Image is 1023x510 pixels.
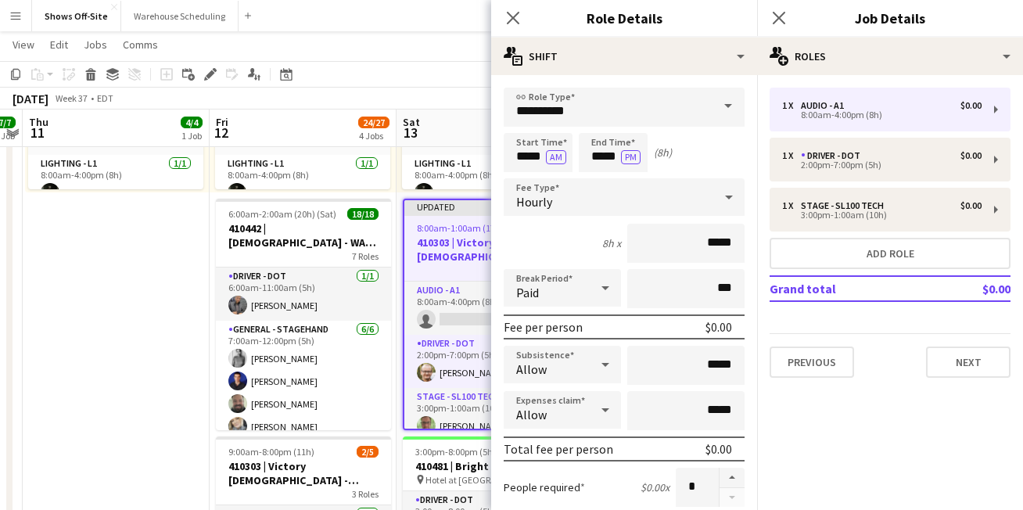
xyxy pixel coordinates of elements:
app-card-role: Lighting - L11/18:00am-4:00pm (8h)[PERSON_NAME] [215,155,390,208]
span: Edit [50,38,68,52]
div: EDT [97,92,113,104]
div: $0.00 [960,200,982,211]
span: Hourly [516,194,552,210]
span: Paid [516,285,539,300]
a: View [6,34,41,55]
span: View [13,38,34,52]
span: 3 Roles [352,488,379,500]
div: Stage - SL100 Tech [801,200,890,211]
span: Allow [516,407,547,422]
h3: Role Details [491,8,757,28]
div: $0.00 [705,441,732,457]
td: Grand total [770,276,937,301]
button: Warehouse Scheduling [121,1,239,31]
app-card-role: Audio - A10/18:00am-4:00pm (8h) [404,282,576,335]
span: 12 [214,124,228,142]
label: People required [504,480,585,494]
h3: 410442 | [DEMOGRAPHIC_DATA] - WAVE College Ministry 2025 [216,221,391,250]
span: 3:00pm-8:00pm (5h) [415,446,496,458]
button: AM [546,150,566,164]
div: 1 x [782,200,801,211]
app-card-role: Stage - SL100 Tech1/13:00pm-1:00am (10h)[PERSON_NAME] [404,388,576,441]
app-card-role: General - Stagehand6/67:00am-12:00pm (5h)[PERSON_NAME][PERSON_NAME][PERSON_NAME][PERSON_NAME] [216,321,391,487]
span: Sat [403,115,420,129]
span: 6:00am-2:00am (20h) (Sat) [228,208,336,220]
span: Fri [216,115,228,129]
div: Shift [491,38,757,75]
span: 2/5 [357,446,379,458]
span: Allow [516,361,547,377]
span: 7 Roles [352,250,379,262]
div: 1 x [782,150,801,161]
span: Jobs [84,38,107,52]
h3: 410481 | Bright AV - NHCI 2025 [403,459,578,473]
span: Comms [123,38,158,52]
div: 3:00pm-1:00am (10h) [782,211,982,219]
div: $0.00 [705,319,732,335]
a: Edit [44,34,74,55]
div: 8h x [602,236,621,250]
div: Fee per person [504,319,583,335]
app-card-role: Lighting - L11/18:00am-4:00pm (8h)[PERSON_NAME] [402,155,577,208]
div: 4 Jobs [359,130,389,142]
button: Next [926,347,1010,378]
div: Total fee per person [504,441,613,457]
app-card-role: Driver - DOT1/16:00am-11:00am (5h)[PERSON_NAME] [216,268,391,321]
span: 4/4 [181,117,203,128]
span: Hotel at [GEOGRAPHIC_DATA] [425,474,543,486]
div: 1 Job [181,130,202,142]
div: 8:00am-4:00pm (8h) [782,111,982,119]
div: Driver - DOT [801,150,867,161]
span: 9:00am-8:00pm (11h) [228,446,314,458]
div: $0.00 x [641,480,669,494]
span: 18/18 [347,208,379,220]
div: $0.00 [960,150,982,161]
span: 11 [27,124,48,142]
div: Roles [757,38,1023,75]
button: PM [621,150,641,164]
a: Comms [117,34,164,55]
span: Week 37 [52,92,91,104]
h3: Job Details [757,8,1023,28]
span: 8:00am-1:00am (17h) (Sun) [417,222,527,234]
a: Jobs [77,34,113,55]
h3: 410303 | Victory [DEMOGRAPHIC_DATA] - Volunteer Appreciation Event [404,235,576,264]
app-card-role: Lighting - L11/18:00am-4:00pm (8h)[PERSON_NAME] [28,155,203,208]
div: [DATE] [13,91,48,106]
button: Increase [720,468,745,488]
div: 1 x [782,100,801,111]
td: $0.00 [937,276,1010,301]
span: 24/27 [358,117,389,128]
div: Audio - A1 [801,100,850,111]
button: Add role [770,238,1010,269]
div: 2:00pm-7:00pm (5h) [782,161,982,169]
div: (8h) [654,145,672,160]
div: Updated [404,200,576,213]
span: 13 [400,124,420,142]
app-card-role: Driver - DOT1/12:00pm-7:00pm (5h)[PERSON_NAME] [404,335,576,388]
div: $0.00 [960,100,982,111]
button: Previous [770,347,854,378]
app-job-card: 6:00am-2:00am (20h) (Sat)18/18410442 | [DEMOGRAPHIC_DATA] - WAVE College Ministry 20257 RolesDriv... [216,199,391,430]
button: Shows Off-Site [32,1,121,31]
app-job-card: Updated8:00am-1:00am (17h) (Sun)2/3410303 | Victory [DEMOGRAPHIC_DATA] - Volunteer Appreciation E... [403,199,578,430]
span: Thu [29,115,48,129]
h3: 410303 | Victory [DEMOGRAPHIC_DATA] - Volunteer Appreciation Event [216,459,391,487]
